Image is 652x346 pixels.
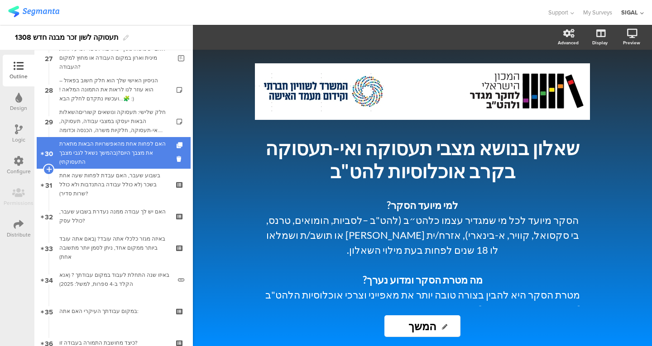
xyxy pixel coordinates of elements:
span: 28 [45,85,53,95]
div: Preview [623,39,640,46]
div: הניסיון האישי שלך הוא חלק חשוב בפאזל – הוא עוזר לנו לראות את התמונה המלאה ! 🧩...ועכשיו נתקדם לחלק... [59,76,168,103]
div: באיזו שנה התחלת לעבוד במקום עבודתך ? (אנא הקלד ב-4 ספרות, למשל: 2025) [59,270,171,289]
i: Delete [177,155,184,163]
a: 34 באיזו שנה התחלת לעבוד במקום עבודתך ? (אנא הקלד ב-4 ספרות, למשל: 2025) [37,264,191,295]
div: Outline [10,72,28,81]
div: באיזה מגזר כלכלי אתה עובד? (באם אתה עובד ביותר ממקום אחד, ניתן לסמן יותר מתשובה אחת) [59,234,168,261]
div: Display [592,39,608,46]
strong: מה מטרת הסקר ומדוע נערך? [363,274,483,286]
div: חלק שלישי: תעסוקה ונושאים קשוריםהשאלות הבאות יעסקו במצבי עבודה, תעסוקה, אי-תעסוקה, חלקיות משרה, ה... [59,108,168,135]
span: 33 [45,243,53,253]
div: Design [10,104,27,112]
a: 30 האם לפחות אחת מהאפשרויות הבאות מתארת את מצבך היום?(בהמשך נשאל לגבי מצבך התעסוקתי) [37,137,191,169]
div: האם יש לך עבודה ממנה נעדרת בשבוע שעבר, כולל עסק? [59,207,168,225]
strong: למי מיועד הסקר? [387,199,458,211]
div: SIGAL [621,8,638,17]
div: Logic [12,136,25,144]
a: 29 חלק שלישי: תעסוקה ונושאים קשוריםהשאלות הבאות יעסקו במצבי עבודה, תעסוקה, אי-תעסוקה, חלקיות משרה... [37,105,191,137]
div: תעסוקה לשון זכר מבנה חדש 1308 [15,30,119,45]
span: 34 [45,275,53,284]
a: 27 האם יש משהו נוסף שתרצה לספר לנו על זהות מינית וארון במקום העבודה או מחוץ למקום העבודה? [37,42,191,74]
a: 28 הניסיון האישי שלך הוא חלק חשוב בפאזל – הוא עוזר לנו לראות את התמונה המלאה ! 🧩...ועכשיו נתקדם ל... [37,74,191,105]
div: האם לפחות אחת מהאפשרויות הבאות מתארת את מצבך היום?(בהמשך נשאל לגבי מצבך התעסוקתי) [59,139,168,166]
p: הסקר מיועד לכל מי שמגדיר עצמו כלהט״ב (להט"ב –לסביות, הומואים, טרנס, בי סקסואל, קוויר, א-בינארי), ... [264,213,581,257]
div: Advanced [558,39,579,46]
div: האם יש משהו נוסף שתרצה לספר לנו על זהות מינית וארון במקום העבודה או מחוץ למקום העבודה? [59,44,171,71]
span: 27 [45,53,53,63]
a: 33 באיזה מגזר כלכלי אתה עובד? (באם אתה עובד ביותר ממקום אחד, ניתן לסמן יותר מתשובה אחת) [37,232,191,264]
span: 30 [45,148,53,158]
span: 29 [45,116,53,126]
span: 35 [45,306,53,316]
span: 31 [45,180,52,190]
a: 35 במקום עבודתך העיקרי האם אתה: [37,295,191,327]
span: Support [548,8,568,17]
a: 32 האם יש לך עבודה ממנה נעדרת בשבוע שעבר, כולל עסק? [37,200,191,232]
div: Distribute [7,231,31,239]
div: בשבוע שעבר, האם עבדת לפחות שעה אחת בשכר (לא כולל עבודה בהתנדבות ולא כולל שרות סדיר)? [59,171,168,198]
span: 32 [45,211,53,221]
img: segmanta logo [8,6,59,17]
p: שאלון בנושא מצבי תעסוקה ואי-תעסוקה בקרב אוכלוסיות להט"ב [255,137,590,183]
div: במקום עבודתך העיקרי האם אתה: [59,307,168,316]
i: Duplicate [177,142,184,148]
a: 31 בשבוע שעבר, האם עבדת לפחות שעה אחת בשכר (לא כולל עבודה בהתנדבות ולא כולל שרות סדיר)? [37,169,191,200]
input: Start [384,315,460,337]
div: Configure [7,167,31,175]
